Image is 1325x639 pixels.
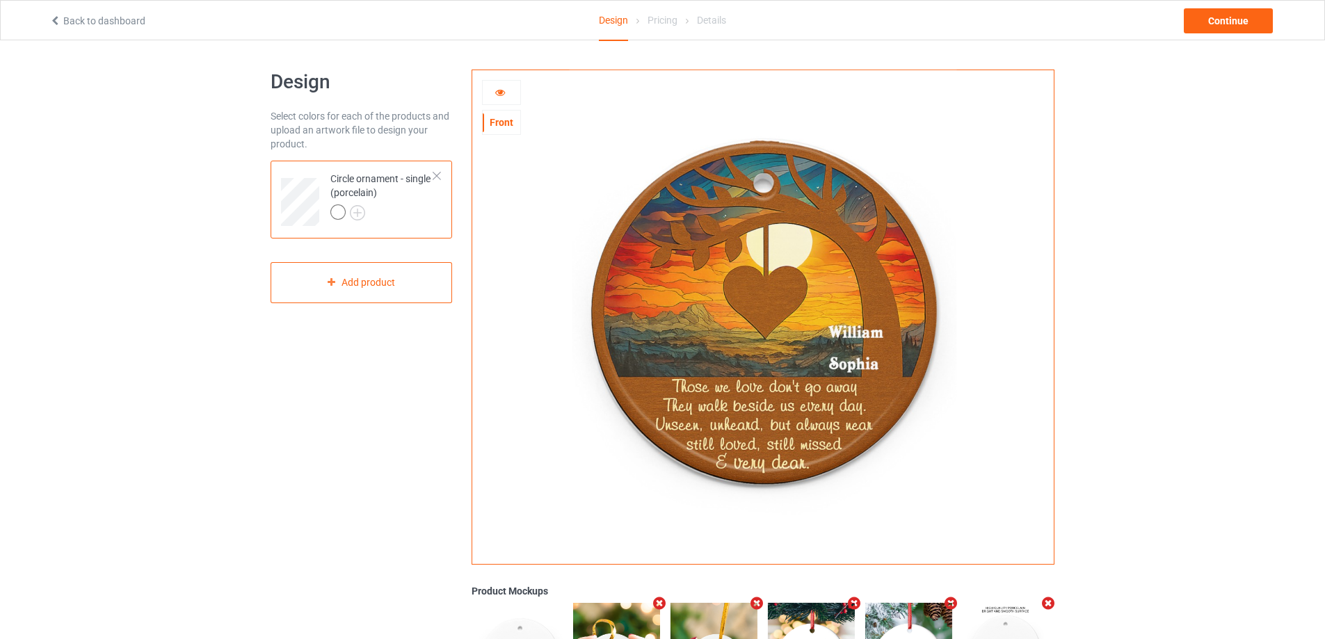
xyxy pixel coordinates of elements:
div: Add product [271,262,452,303]
div: Details [697,1,726,40]
i: Remove mockup [651,596,668,610]
i: Remove mockup [1040,596,1057,610]
div: Pricing [648,1,677,40]
i: Remove mockup [748,596,766,610]
div: Select colors for each of the products and upload an artwork file to design your product. [271,109,452,151]
div: Continue [1184,8,1273,33]
div: Design [599,1,628,41]
div: Circle ornament - single (porcelain) [330,172,434,219]
div: Front [483,115,520,129]
i: Remove mockup [845,596,862,610]
h1: Design [271,70,452,95]
div: Circle ornament - single (porcelain) [271,161,452,238]
div: Product Mockups [472,584,1054,598]
a: Back to dashboard [49,15,145,26]
i: Remove mockup [942,596,960,610]
img: svg+xml;base64,PD94bWwgdmVyc2lvbj0iMS4wIiBlbmNvZGluZz0iVVRGLTgiPz4KPHN2ZyB3aWR0aD0iMjJweCIgaGVpZ2... [350,205,365,220]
